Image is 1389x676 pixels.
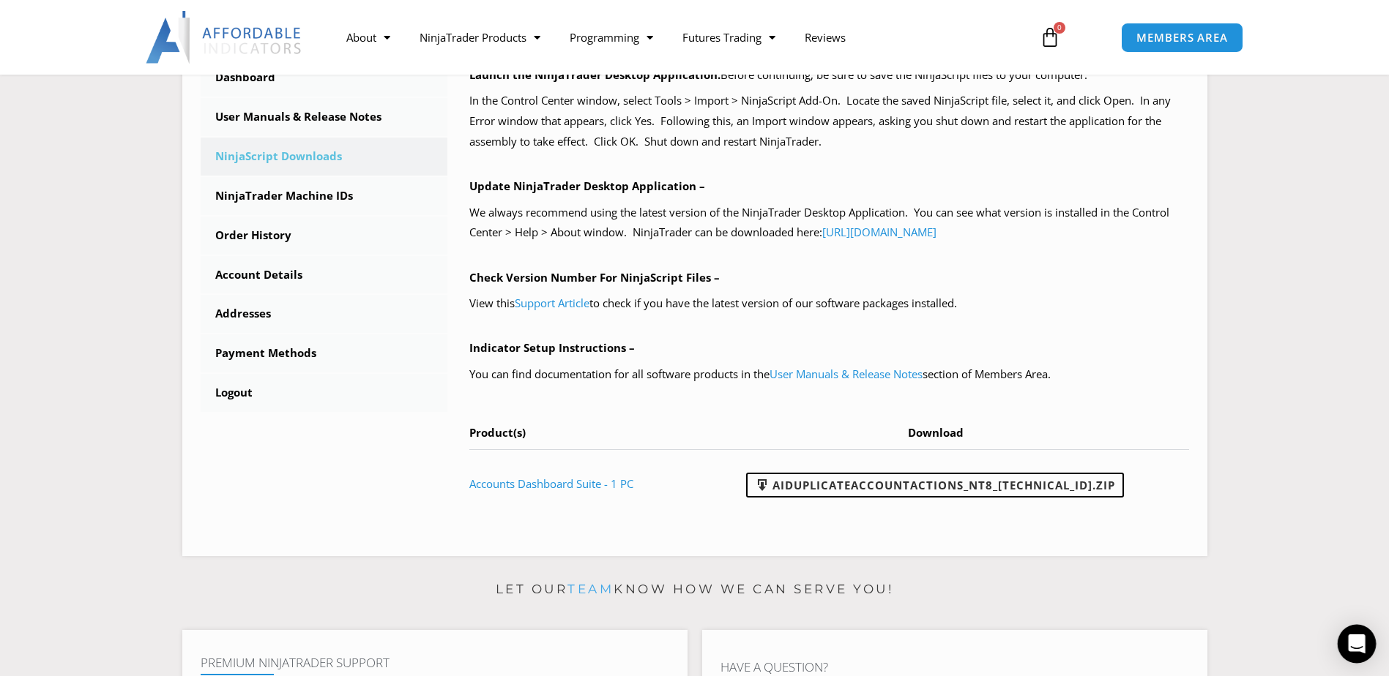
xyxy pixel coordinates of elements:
span: 0 [1054,22,1065,34]
span: Product(s) [469,425,526,440]
nav: Menu [332,20,1023,54]
a: Logout [201,374,448,412]
p: View this to check if you have the latest version of our software packages installed. [469,293,1189,314]
p: You can find documentation for all software products in the section of Members Area. [469,364,1189,385]
a: Account Details [201,256,448,294]
a: Order History [201,217,448,255]
a: User Manuals & Release Notes [770,367,923,381]
b: Update NinjaTrader Desktop Application – [469,179,705,193]
a: NinjaScript Downloads [201,138,448,176]
nav: Account pages [201,59,448,412]
b: Indicator Setup Instructions – [469,340,635,355]
a: User Manuals & Release Notes [201,98,448,136]
p: We always recommend using the latest version of the NinjaTrader Desktop Application. You can see ... [469,203,1189,244]
h4: Premium NinjaTrader Support [201,656,669,670]
span: MEMBERS AREA [1136,32,1228,43]
p: Let our know how we can serve you! [182,578,1207,601]
a: Addresses [201,295,448,333]
a: Support Article [515,296,589,310]
a: 0 [1018,16,1082,59]
b: Launch the NinjaTrader Desktop Application. [469,67,720,82]
a: Dashboard [201,59,448,97]
a: Accounts Dashboard Suite - 1 PC [469,476,633,491]
a: Futures Trading [668,20,790,54]
p: In the Control Center window, select Tools > Import > NinjaScript Add-On. Locate the saved NinjaS... [469,91,1189,152]
p: Before continuing, be sure to save the NinjaScript files to your computer. [469,65,1189,86]
a: team [567,582,614,596]
img: LogoAI | Affordable Indicators – NinjaTrader [146,11,303,64]
span: Download [908,425,964,440]
h4: Have A Question? [720,660,1189,675]
a: AIDuplicateAccountActions_NT8_[TECHNICAL_ID].zip [746,473,1124,497]
a: About [332,20,405,54]
a: Programming [555,20,668,54]
div: Open Intercom Messenger [1338,625,1377,664]
b: Check Version Number For NinjaScript Files – [469,270,720,285]
a: Reviews [790,20,860,54]
a: NinjaTrader Products [405,20,555,54]
a: Payment Methods [201,334,448,372]
a: NinjaTrader Machine IDs [201,177,448,215]
a: [URL][DOMAIN_NAME] [822,225,936,239]
a: MEMBERS AREA [1121,23,1243,53]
